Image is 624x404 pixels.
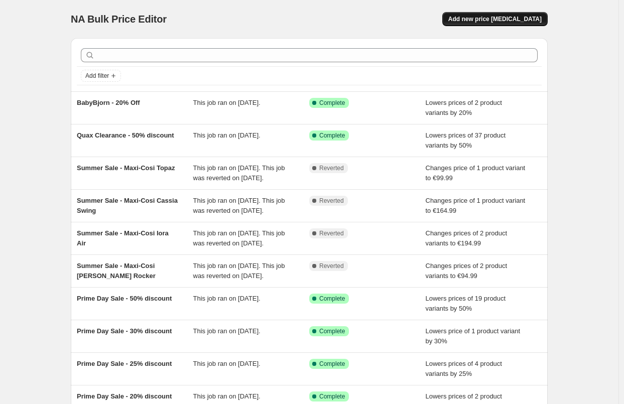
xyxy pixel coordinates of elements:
[77,164,175,172] span: Summer Sale - Maxi-Cosi Topaz
[193,164,285,182] span: This job ran on [DATE]. This job was reverted on [DATE].
[77,295,172,302] span: Prime Day Sale - 50% discount
[426,131,506,149] span: Lowers prices of 37 product variants by 50%
[319,360,345,368] span: Complete
[319,327,345,335] span: Complete
[319,164,344,172] span: Reverted
[77,392,172,400] span: Prime Day Sale - 20% discount
[426,327,521,345] span: Lowers price of 1 product variant by 30%
[77,262,156,280] span: Summer Sale - Maxi-Cosi [PERSON_NAME] Rocker
[77,131,174,139] span: Quax Clearance - 50% discount
[426,99,502,116] span: Lowers prices of 2 product variants by 20%
[193,131,261,139] span: This job ran on [DATE].
[319,99,345,107] span: Complete
[81,70,121,82] button: Add filter
[426,360,502,377] span: Lowers prices of 4 product variants by 25%
[193,197,285,214] span: This job ran on [DATE]. This job was reverted on [DATE].
[193,99,261,106] span: This job ran on [DATE].
[77,197,178,214] span: Summer Sale - Maxi-Cosi Cassia Swing
[193,295,261,302] span: This job ran on [DATE].
[193,360,261,367] span: This job ran on [DATE].
[319,262,344,270] span: Reverted
[77,229,169,247] span: Summer Sale - Maxi-Cosi Iora Air
[426,229,508,247] span: Changes prices of 2 product variants to €194.99
[319,197,344,205] span: Reverted
[193,327,261,335] span: This job ran on [DATE].
[448,15,542,23] span: Add new price [MEDICAL_DATA]
[77,327,172,335] span: Prime Day Sale - 30% discount
[319,392,345,400] span: Complete
[77,99,140,106] span: BabyBjorn - 20% Off
[85,72,109,80] span: Add filter
[319,295,345,303] span: Complete
[193,262,285,280] span: This job ran on [DATE]. This job was reverted on [DATE].
[319,131,345,140] span: Complete
[77,360,172,367] span: Prime Day Sale - 25% discount
[426,164,526,182] span: Changes price of 1 product variant to €99.99
[71,14,167,25] span: NA Bulk Price Editor
[319,229,344,237] span: Reverted
[426,197,526,214] span: Changes price of 1 product variant to €164.99
[426,295,506,312] span: Lowers prices of 19 product variants by 50%
[426,262,508,280] span: Changes prices of 2 product variants to €94.99
[193,229,285,247] span: This job ran on [DATE]. This job was reverted on [DATE].
[442,12,548,26] button: Add new price [MEDICAL_DATA]
[193,392,261,400] span: This job ran on [DATE].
